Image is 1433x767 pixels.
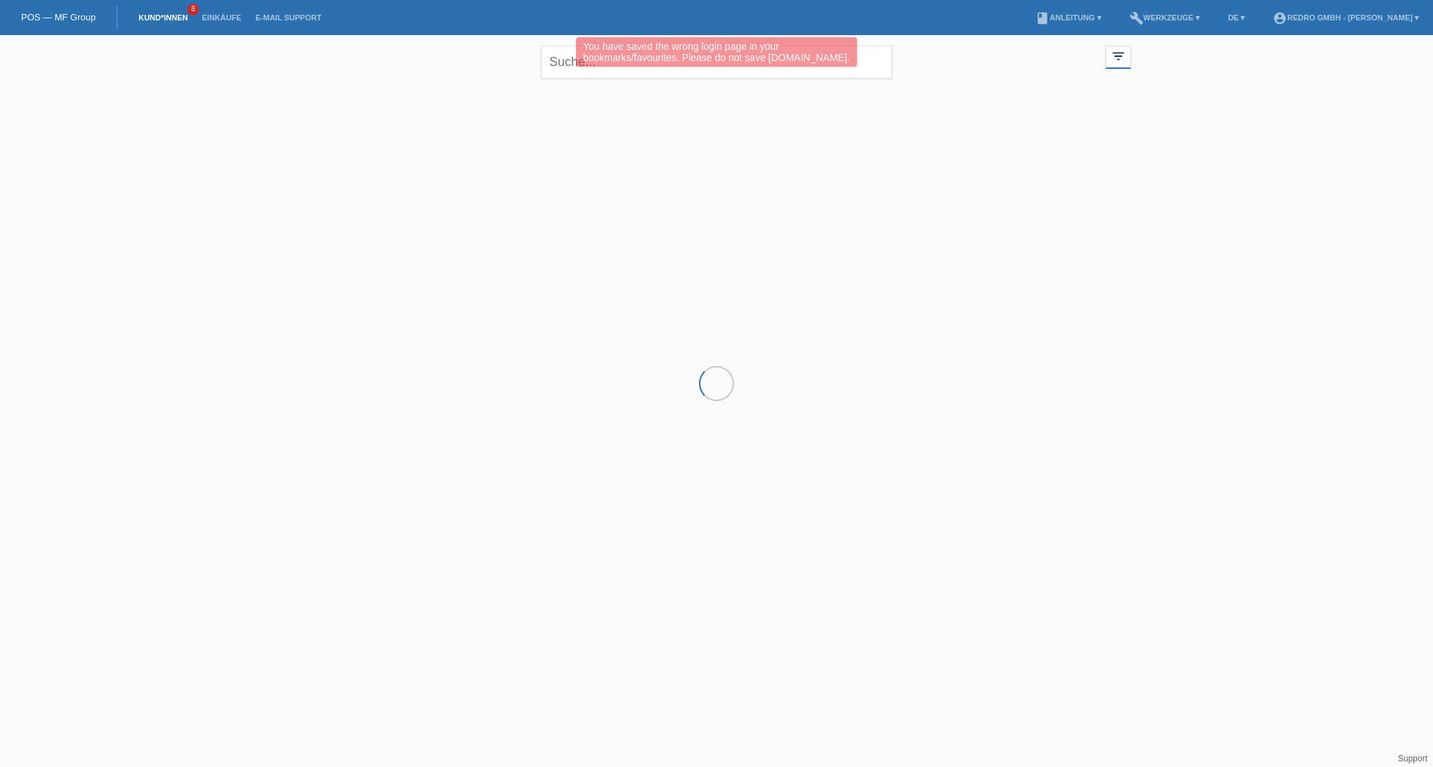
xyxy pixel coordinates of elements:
[249,13,329,22] a: E-Mail Support
[1123,13,1208,22] a: buildWerkzeuge ▾
[1035,11,1049,25] i: book
[1398,754,1427,763] a: Support
[1221,13,1252,22] a: DE ▾
[195,13,248,22] a: Einkäufe
[1028,13,1108,22] a: bookAnleitung ▾
[131,13,195,22] a: Kund*innen
[576,37,857,67] div: You have saved the wrong login page in your bookmarks/favourites. Please do not save [DOMAIN_NAME].
[1266,13,1426,22] a: account_circleRedro GmbH - [PERSON_NAME] ▾
[1130,11,1144,25] i: build
[1273,11,1287,25] i: account_circle
[188,4,199,15] span: 8
[21,12,96,22] a: POS — MF Group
